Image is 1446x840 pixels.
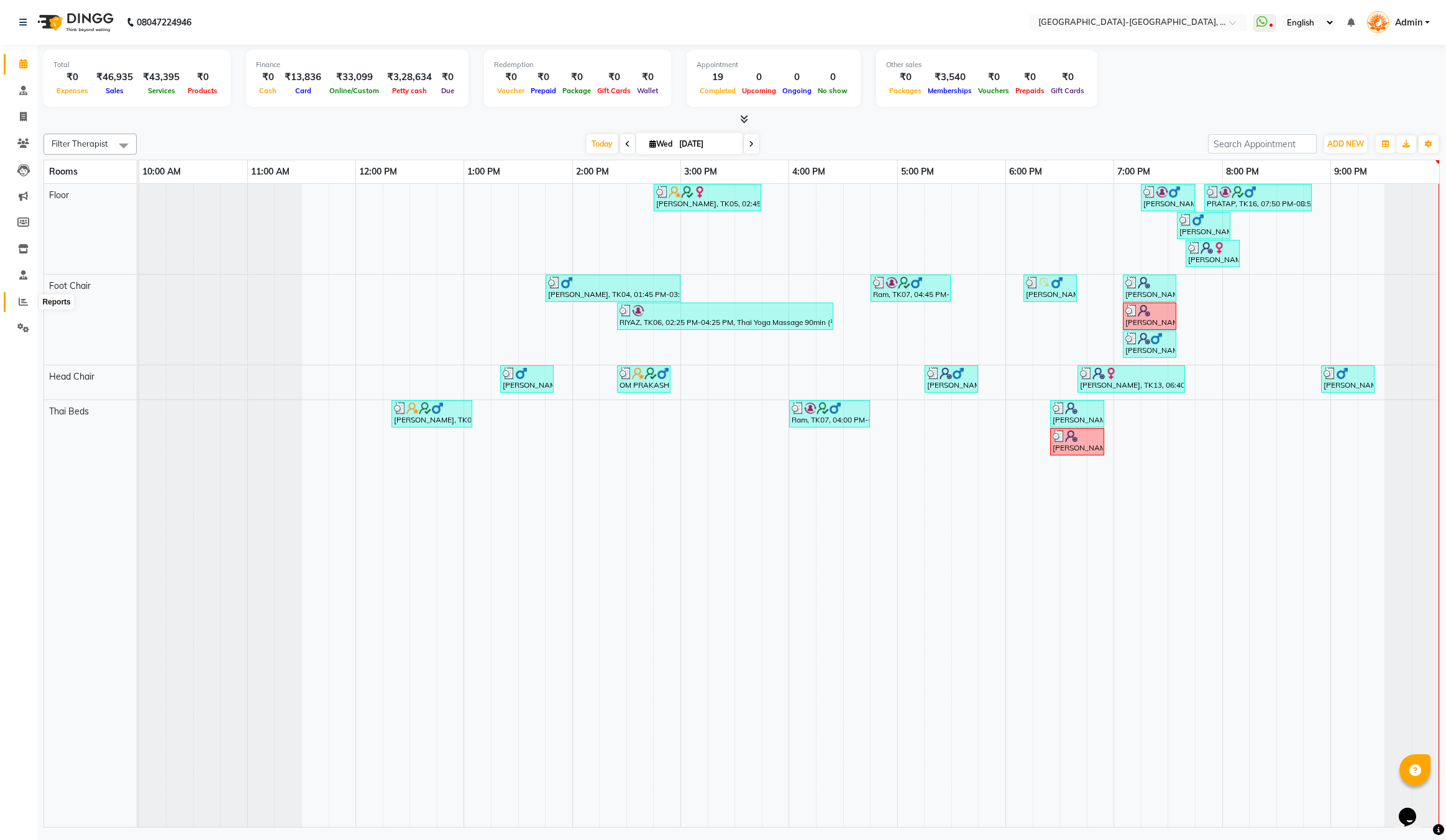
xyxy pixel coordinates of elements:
div: Ram, TK07, 04:45 PM-05:30 PM, Foot Reflexology 45min (₹2250) [872,276,950,300]
a: 10:00 AM [139,163,184,181]
div: [PERSON_NAME], TK11, 07:05 PM-07:35 PM, Foot Reflexology 30min [1124,276,1175,300]
div: ₹3,540 [925,70,975,84]
div: [PERSON_NAME], TK14, 07:15 PM-07:45 PM, Foot Reflexology 30min (₹1500) [1142,186,1194,209]
span: Online/Custom [326,86,382,95]
div: [PERSON_NAME], TK09, 06:10 PM-06:40 PM, Foot Reflexology 30min (₹1500) [1025,276,1076,300]
div: ₹13,836 [280,70,326,84]
a: 4:00 PM [789,163,828,181]
div: [PERSON_NAME], TK17, 08:55 PM-09:25 PM, Pain Therapy 30min (₹1500) [1322,367,1373,391]
span: Gift Cards [594,86,634,95]
span: Upcoming [739,86,779,95]
div: [PERSON_NAME], TK10, 06:25 PM-06:55 PM, Head Reflexology 30min (₹1500) [1051,430,1103,454]
span: Products [185,86,221,95]
div: ₹0 [53,70,91,84]
a: 1:00 PM [464,163,503,181]
div: [PERSON_NAME], TK08, 05:15 PM-05:45 PM, Foot Reflexology 30min (₹1500) [926,367,977,391]
div: RIYAZ, TK06, 02:25 PM-04:25 PM, Thai Yoga Massage 90min (₹4000),Foot Reflexology 30min (₹1500) [618,304,832,328]
span: Due [438,86,457,95]
div: [PERSON_NAME], TK12, 07:05 PM-07:35 PM, Back Reflexology 30min (₹1500) [1124,332,1175,356]
span: Voucher [494,86,528,95]
div: ₹33,099 [326,70,382,84]
div: [PERSON_NAME], TK01, 12:20 PM-01:05 PM, Foot Reflexology 45min (₹2250) [393,402,471,426]
div: ₹0 [1012,70,1048,84]
div: [PERSON_NAME], TK04, 01:45 PM-03:00 PM, Foot Reflexology 30min (₹1500),Pain Therapy 45min (₹2250) [547,276,679,300]
span: Sales [103,86,127,95]
span: Rooms [49,166,78,177]
div: PRATAP, TK16, 07:50 PM-08:50 PM, Thai Yoga Massage 60min (₹3000) [1206,186,1311,209]
input: Search Appointment [1208,134,1317,153]
span: Card [292,86,314,95]
span: Services [145,86,178,95]
a: 2:00 PM [573,163,612,181]
input: 2025-09-03 [675,135,738,153]
a: 11:00 AM [248,163,293,181]
div: Redemption [494,60,661,70]
span: Packages [886,86,925,95]
div: [PERSON_NAME], TK10, 06:25 PM-06:55 PM, Head Reflexology 30min [1051,402,1103,426]
span: Memberships [925,86,975,95]
div: ₹43,395 [138,70,185,84]
div: ₹0 [559,70,594,84]
div: ₹46,935 [91,70,138,84]
span: Head Chair [49,371,94,382]
span: Gift Cards [1048,86,1087,95]
span: Thai Beds [49,406,89,417]
div: Total [53,60,221,70]
span: Wed [646,139,675,148]
div: 0 [739,70,779,84]
div: ₹0 [185,70,221,84]
div: ₹0 [494,70,528,84]
span: Cash [256,86,280,95]
button: ADD NEW [1324,135,1367,153]
span: Wallet [634,86,661,95]
div: Appointment [697,60,851,70]
div: 0 [815,70,851,84]
a: 9:00 PM [1331,163,1370,181]
span: Petty cash [389,86,430,95]
div: 19 [697,70,739,84]
div: ₹0 [437,70,459,84]
a: 7:00 PM [1114,163,1153,181]
span: ADD NEW [1327,139,1364,148]
div: OM PRAKASH, TK03, 02:25 PM-02:55 PM, Foot Reflexology 30min (₹1500) [618,367,669,391]
b: 08047224946 [137,5,191,40]
div: [PERSON_NAME], TK05, 02:45 PM-03:45 PM, Thai Yoga Massage 60min (₹3000) [655,186,760,209]
img: logo [32,5,117,40]
div: Finance [256,60,459,70]
div: [PERSON_NAME], TK15, 07:35 PM-08:05 PM, Foot Reflexology 30min (₹1500) [1178,214,1229,237]
div: ₹3,28,634 [382,70,437,84]
span: Completed [697,86,739,95]
span: Prepaid [528,86,559,95]
span: Prepaids [1012,86,1048,95]
div: ₹0 [975,70,1012,84]
span: Package [559,86,594,95]
a: 6:00 PM [1006,163,1045,181]
div: [PERSON_NAME], TK13, 07:40 PM-08:10 PM, Pain Therapy 30min (₹1500) [1187,242,1238,265]
img: Admin [1367,11,1389,33]
a: 5:00 PM [898,163,937,181]
span: Expenses [53,86,91,95]
div: Reports [39,294,73,309]
div: Other sales [886,60,1087,70]
div: ₹0 [528,70,559,84]
div: [PERSON_NAME], TK02, 01:20 PM-01:50 PM, Cupping 30min (₹1500) [501,367,552,391]
div: ₹0 [1048,70,1087,84]
iframe: chat widget [1394,790,1434,828]
div: ₹0 [634,70,661,84]
a: 3:00 PM [681,163,720,181]
a: 12:00 PM [356,163,400,181]
div: ₹0 [594,70,634,84]
a: 8:00 PM [1223,163,1262,181]
div: 0 [779,70,815,84]
span: Filter Therapist [52,139,108,148]
div: [PERSON_NAME], TK11, 07:05 PM-07:35 PM, Foot Reflexology 30min (₹1500) [1124,304,1175,328]
div: ₹0 [886,70,925,84]
span: Vouchers [975,86,1012,95]
span: Ongoing [779,86,815,95]
span: Foot Chair [49,280,91,291]
span: Admin [1395,16,1422,29]
span: Today [587,134,618,153]
div: Ram, TK07, 04:00 PM-04:45 PM, Foot Reflexology 45min (₹2250) [790,402,869,426]
div: ₹0 [256,70,280,84]
div: [PERSON_NAME], TK13, 06:40 PM-07:40 PM, Thai Yoga Massage 60min (₹3000) [1079,367,1184,391]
